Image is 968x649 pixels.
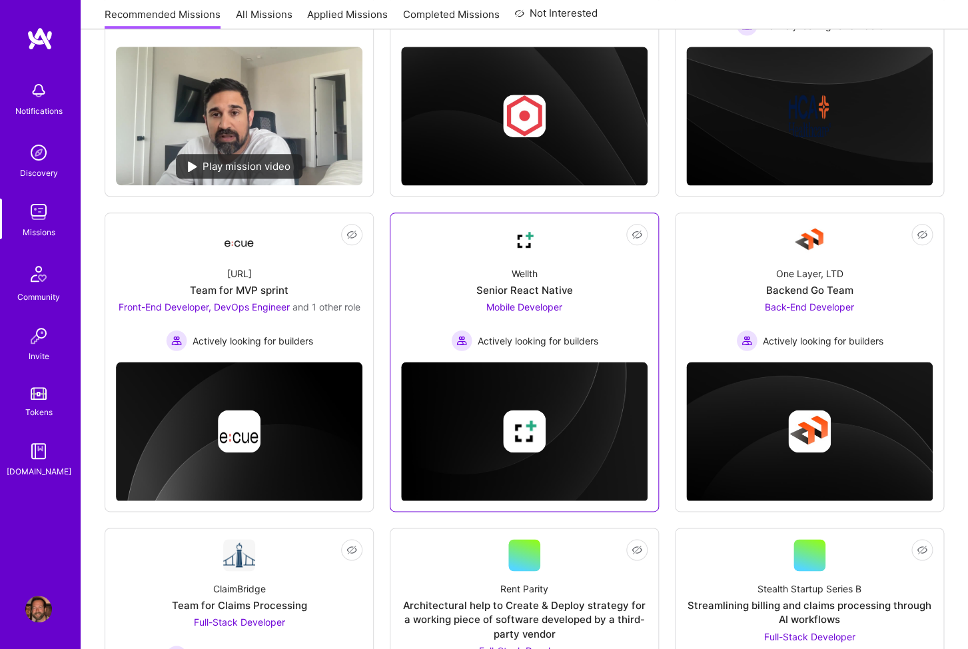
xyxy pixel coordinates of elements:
[346,544,357,555] i: icon EyeClosed
[20,166,58,180] div: Discovery
[292,301,360,313] span: and 1 other role
[119,301,290,313] span: Front-End Developer, DevOps Engineer
[686,362,933,502] img: cover
[478,334,598,348] span: Actively looking for builders
[23,225,55,239] div: Missions
[763,334,883,348] span: Actively looking for builders
[25,596,52,622] img: User Avatar
[22,596,55,622] a: User Avatar
[116,362,362,502] img: cover
[766,283,853,297] div: Backend Go Team
[218,410,260,452] img: Company logo
[223,539,255,571] img: Company Logo
[401,224,648,351] a: Company LogoWellthSenior React NativeMobile Developer Actively looking for buildersActively looki...
[508,224,540,256] img: Company Logo
[503,410,546,452] img: Company logo
[403,7,500,29] a: Completed Missions
[25,199,52,225] img: teamwork
[686,47,933,186] img: cover
[166,330,187,351] img: Actively looking for builders
[401,362,648,502] img: cover
[176,154,302,179] div: Play mission video
[227,267,252,281] div: [URL]
[476,283,573,297] div: Senior React Native
[29,349,49,363] div: Invite
[188,161,197,172] img: play
[788,410,831,452] img: Company logo
[307,7,388,29] a: Applied Missions
[401,47,648,186] img: cover
[25,405,53,419] div: Tokens
[346,229,357,240] i: icon EyeClosed
[194,616,285,628] span: Full-Stack Developer
[25,77,52,104] img: bell
[25,139,52,166] img: discovery
[236,7,292,29] a: All Missions
[17,290,60,304] div: Community
[7,464,71,478] div: [DOMAIN_NAME]
[776,267,843,281] div: One Layer, LTD
[190,283,288,297] div: Team for MVP sprint
[512,267,538,281] div: Wellth
[793,224,825,256] img: Company Logo
[27,27,53,51] img: logo
[788,95,831,137] img: Company logo
[500,582,548,596] div: Rent Parity
[25,438,52,464] img: guide book
[686,224,933,351] a: Company LogoOne Layer, LTDBackend Go TeamBack-End Developer Actively looking for buildersActively...
[514,5,598,29] a: Not Interested
[764,630,855,642] span: Full-Stack Developer
[31,387,47,400] img: tokens
[917,229,927,240] i: icon EyeClosed
[451,330,472,351] img: Actively looking for builders
[401,598,648,640] div: Architectural help to Create & Deploy strategy for a working piece of software developed by a thi...
[172,598,307,612] div: Team for Claims Processing
[223,228,255,252] img: Company Logo
[193,334,313,348] span: Actively looking for builders
[23,258,55,290] img: Community
[736,330,757,351] img: Actively looking for builders
[486,301,562,313] span: Mobile Developer
[757,582,861,596] div: Stealth Startup Series B
[503,95,546,137] img: Company logo
[213,582,266,596] div: ClaimBridge
[632,544,642,555] i: icon EyeClosed
[917,544,927,555] i: icon EyeClosed
[116,47,362,185] img: No Mission
[25,323,52,349] img: Invite
[632,229,642,240] i: icon EyeClosed
[105,7,221,29] a: Recommended Missions
[686,598,933,626] div: Streamlining billing and claims processing through AI workflows
[15,104,63,118] div: Notifications
[116,224,362,351] a: Company Logo[URL]Team for MVP sprintFront-End Developer, DevOps Engineer and 1 other roleActively...
[765,301,854,313] span: Back-End Developer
